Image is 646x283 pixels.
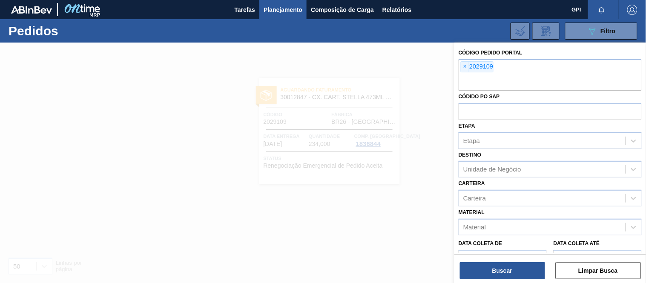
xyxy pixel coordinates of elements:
label: Carteira [459,180,485,186]
span: Relatórios [382,5,411,15]
span: × [461,62,469,72]
img: TNhmsLtSVTkK8tSr43FrP2fwEKptu5GPRR3wAAAABJRU5ErkJggg== [11,6,52,14]
button: Notificações [588,4,615,16]
button: Filtro [565,23,637,40]
input: dd/mm/yyyy [459,250,547,267]
label: Material [459,209,485,215]
span: Planejamento [264,5,302,15]
span: Tarefas [234,5,255,15]
span: Filtro [601,28,616,34]
span: Composição de Carga [311,5,374,15]
label: Destino [459,152,481,158]
label: Data coleta até [554,240,600,246]
label: Etapa [459,123,475,129]
input: dd/mm/yyyy [554,250,642,267]
div: Unidade de Negócio [463,166,521,173]
div: Solicitação de Revisão de Pedidos [532,23,560,40]
div: Importar Negociações dos Pedidos [511,23,530,40]
img: Logout [627,5,637,15]
h1: Pedidos [9,26,131,36]
label: Código Pedido Portal [459,50,523,56]
div: Carteira [463,195,486,202]
div: Material [463,223,486,231]
div: Etapa [463,137,480,144]
div: 2029109 [461,61,494,72]
label: Data coleta de [459,240,502,246]
label: Códido PO SAP [459,94,500,100]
